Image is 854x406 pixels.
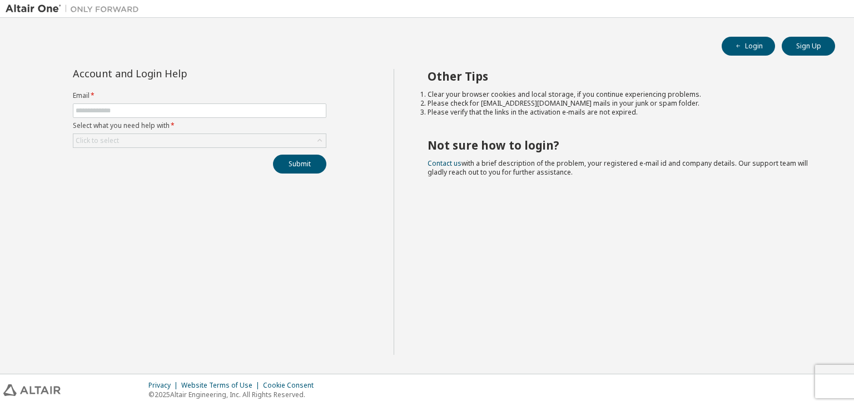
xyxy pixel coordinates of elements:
div: Account and Login Help [73,69,276,78]
p: © 2025 Altair Engineering, Inc. All Rights Reserved. [148,390,320,399]
div: Click to select [73,134,326,147]
img: Altair One [6,3,145,14]
button: Login [722,37,775,56]
button: Submit [273,155,326,174]
img: altair_logo.svg [3,384,61,396]
div: Cookie Consent [263,381,320,390]
h2: Other Tips [428,69,816,83]
li: Please check for [EMAIL_ADDRESS][DOMAIN_NAME] mails in your junk or spam folder. [428,99,816,108]
button: Sign Up [782,37,835,56]
a: Contact us [428,159,461,168]
span: with a brief description of the problem, your registered e-mail id and company details. Our suppo... [428,159,808,177]
label: Email [73,91,326,100]
div: Privacy [148,381,181,390]
div: Website Terms of Use [181,381,263,390]
h2: Not sure how to login? [428,138,816,152]
label: Select what you need help with [73,121,326,130]
li: Please verify that the links in the activation e-mails are not expired. [428,108,816,117]
div: Click to select [76,136,119,145]
li: Clear your browser cookies and local storage, if you continue experiencing problems. [428,90,816,99]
